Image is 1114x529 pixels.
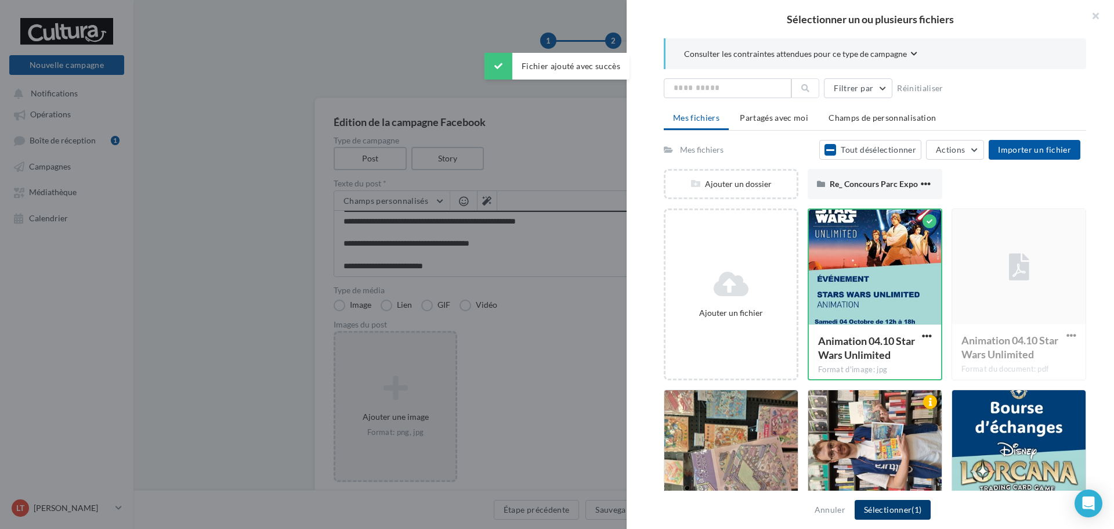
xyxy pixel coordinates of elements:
span: Partagés avec moi [740,113,808,123]
button: Réinitialiser [892,81,948,95]
div: Ajouter un fichier [670,307,792,319]
span: Mes fichiers [673,113,719,123]
span: Champs de personnalisation [829,113,936,123]
div: Ajouter un dossier [665,178,797,190]
span: Consulter les contraintes attendues pour ce type de campagne [684,48,907,60]
button: Filtrer par [824,78,892,98]
span: Importer un fichier [998,145,1071,154]
button: Annuler [810,503,850,517]
span: Animation 04.10 Star Wars Unlimited [818,334,915,361]
button: Sélectionner(1) [855,500,931,520]
span: Actions [936,145,965,154]
h2: Sélectionner un ou plusieurs fichiers [645,14,1095,24]
div: Mes fichiers [680,144,724,156]
div: Format d'image: jpg [818,365,932,375]
span: Re_ Concours Parc Expo [830,179,918,189]
button: Consulter les contraintes attendues pour ce type de campagne [684,48,917,62]
div: Fichier ajouté avec succès [484,53,630,80]
div: Open Intercom Messenger [1075,490,1102,517]
button: Actions [926,140,984,160]
button: Importer un fichier [989,140,1080,160]
span: (1) [912,505,921,514]
button: Tout désélectionner [819,140,921,160]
